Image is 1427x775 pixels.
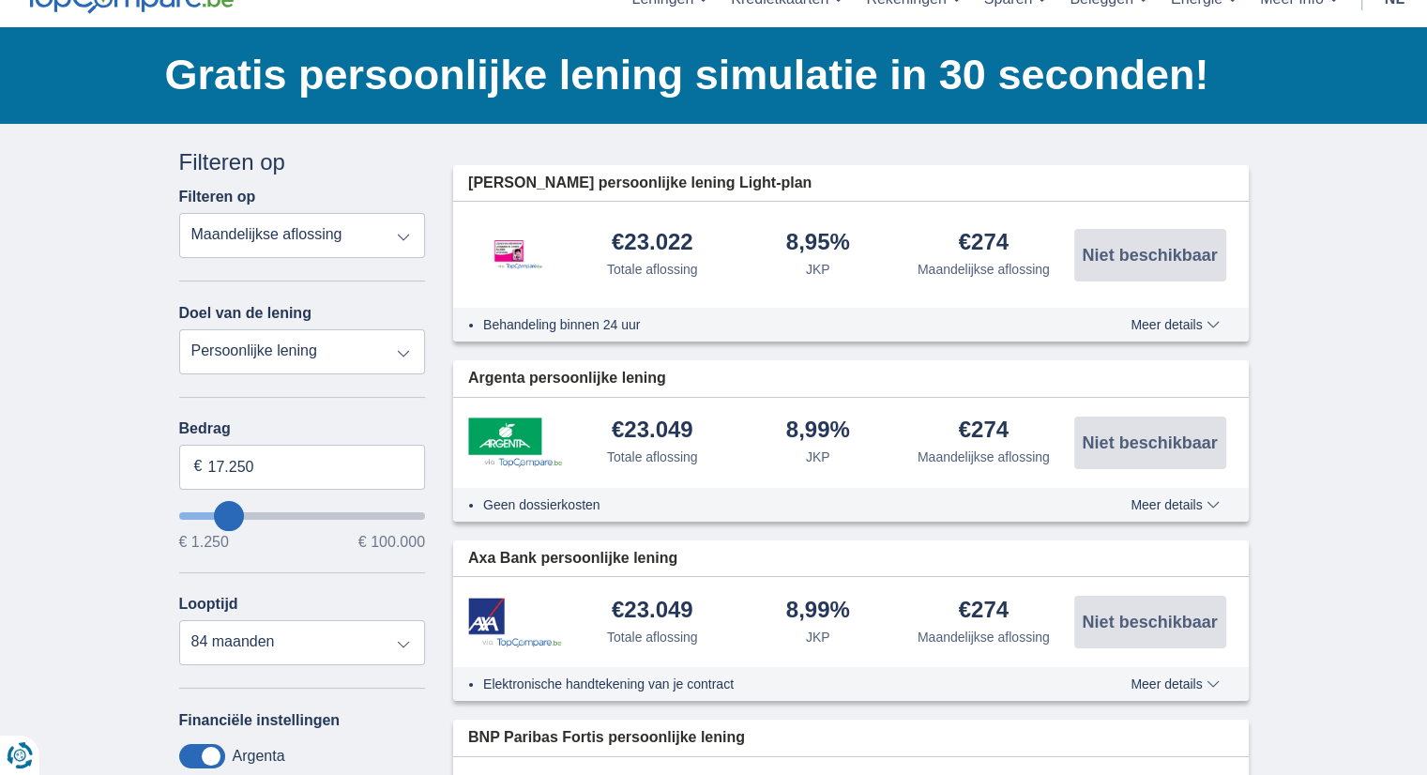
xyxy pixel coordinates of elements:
li: Behandeling binnen 24 uur [483,315,1062,334]
div: 8,99% [786,418,850,444]
label: Bedrag [179,420,426,437]
div: 8,99% [786,599,850,624]
span: € 1.250 [179,535,229,550]
button: Meer details [1116,497,1233,512]
div: €274 [959,599,1009,624]
div: €274 [959,418,1009,444]
label: Financiële instellingen [179,712,341,729]
span: Meer details [1131,498,1219,511]
span: [PERSON_NAME] persoonlijke lening Light-plan [468,173,812,194]
div: €23.049 [612,418,693,444]
div: Maandelijkse aflossing [918,628,1050,646]
span: Niet beschikbaar [1082,614,1217,631]
img: product.pl.alt Leemans Kredieten [468,220,562,288]
div: Totale aflossing [607,448,698,466]
button: Niet beschikbaar [1074,417,1226,469]
div: €23.049 [612,599,693,624]
button: Niet beschikbaar [1074,229,1226,281]
h1: Gratis persoonlijke lening simulatie in 30 seconden! [165,46,1249,104]
div: Maandelijkse aflossing [918,448,1050,466]
div: Filteren op [179,146,426,178]
img: product.pl.alt Axa Bank [468,598,562,647]
span: € 100.000 [358,535,425,550]
div: JKP [806,628,830,646]
div: Maandelijkse aflossing [918,260,1050,279]
div: 8,95% [786,231,850,256]
span: Axa Bank persoonlijke lening [468,548,677,570]
li: Elektronische handtekening van je contract [483,675,1062,693]
span: € [194,456,203,478]
span: BNP Paribas Fortis persoonlijke lening [468,727,745,749]
span: Niet beschikbaar [1082,247,1217,264]
label: Looptijd [179,596,238,613]
div: €274 [959,231,1009,256]
div: JKP [806,260,830,279]
img: product.pl.alt Argenta [468,418,562,466]
button: Meer details [1116,317,1233,332]
li: Geen dossierkosten [483,495,1062,514]
input: wantToBorrow [179,512,426,520]
span: Meer details [1131,318,1219,331]
label: Doel van de lening [179,305,311,322]
button: Meer details [1116,676,1233,691]
button: Niet beschikbaar [1074,596,1226,648]
span: Meer details [1131,677,1219,691]
span: Niet beschikbaar [1082,434,1217,451]
div: JKP [806,448,830,466]
div: €23.022 [612,231,693,256]
span: Argenta persoonlijke lening [468,368,666,389]
div: Totale aflossing [607,628,698,646]
div: Totale aflossing [607,260,698,279]
label: Argenta [233,748,285,765]
label: Filteren op [179,189,256,205]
